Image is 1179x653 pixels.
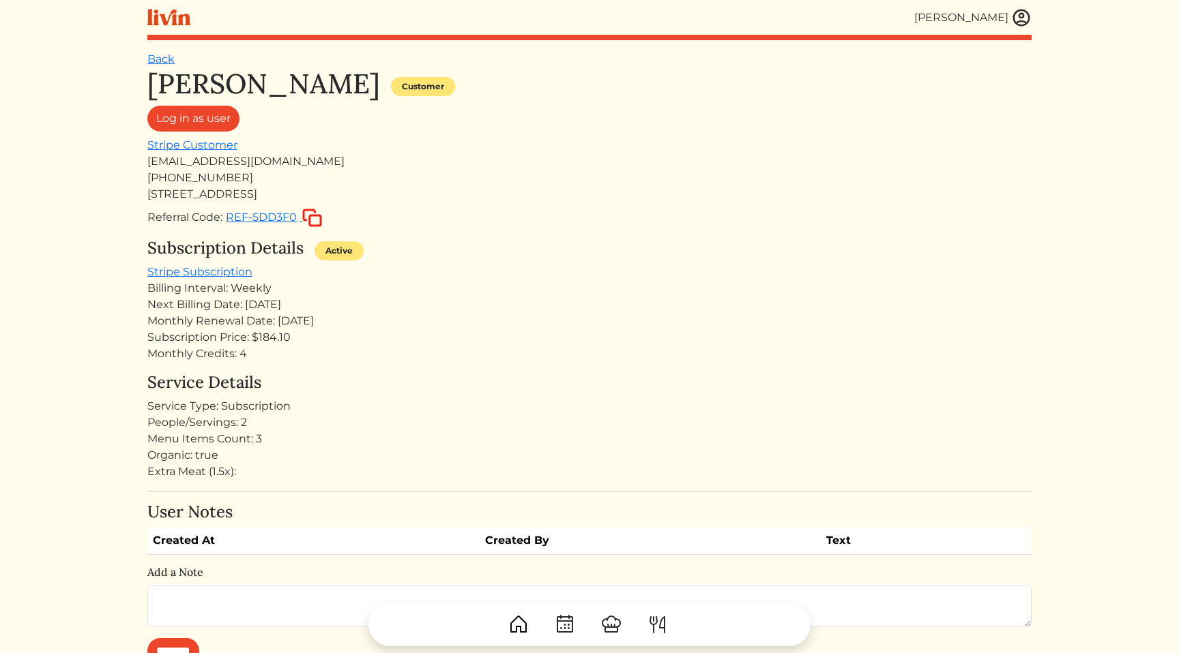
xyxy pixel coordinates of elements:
img: ForkKnife-55491504ffdb50bab0c1e09e7649658475375261d09fd45db06cec23bce548bf.svg [647,613,669,635]
h1: [PERSON_NAME] [147,67,380,100]
button: REF-5DD3F0 [225,208,323,228]
h4: Service Details [147,373,1032,393]
img: livin-logo-a0d97d1a881af30f6274990eb6222085a2533c92bbd1e4f22c21b4f0d0e3210c.svg [147,9,190,26]
div: Subscription Price: $184.10 [147,329,1032,346]
div: Active [315,241,364,260]
img: ChefHat-a374fb509e4f37eb0702ca99f5f64f3b6956810f32a249b33092029f8484b388.svg [600,613,622,635]
img: user_account-e6e16d2ec92f44fc35f99ef0dc9cddf60790bfa021a6ecb1c896eb5d2907b31c.svg [1011,7,1032,28]
div: Organic: true [147,447,1032,464]
img: copy-c88c4d5ff2289bbd861d3078f624592c1430c12286b036973db34a3c10e19d95.svg [302,209,322,227]
th: Text [821,527,982,555]
div: Monthly Credits: 4 [147,346,1032,362]
div: [PHONE_NUMBER] [147,170,1032,186]
span: REF-5DD3F0 [226,211,297,224]
h4: Subscription Details [147,239,304,258]
div: Service Type: Subscription [147,398,1032,414]
img: CalendarDots-5bcf9d9080389f2a281d69619e1c85352834be518fbc73d9501aef674afc0d57.svg [554,613,576,635]
th: Created At [147,527,480,555]
div: Monthly Renewal Date: [DATE] [147,313,1032,329]
div: Extra Meat (1.5x): [147,464,1032,480]
div: People/Servings: 2 [147,414,1032,431]
a: Stripe Subscription [147,265,252,278]
a: Back [147,52,175,65]
div: [EMAIL_ADDRESS][DOMAIN_NAME] [147,153,1032,170]
h4: User Notes [147,502,1032,522]
a: Log in as user [147,106,239,132]
div: Customer [391,77,455,96]
div: Menu Items Count: 3 [147,431,1032,447]
div: Billing Interval: Weekly [147,280,1032,297]
h6: Add a Note [147,566,1032,579]
a: Stripe Customer [147,138,237,151]
img: House-9bf13187bcbb5817f509fe5e7408150f90897510c4275e13d0d5fca38e0b5951.svg [508,613,529,635]
div: [STREET_ADDRESS] [147,186,1032,202]
span: Referral Code: [147,211,222,224]
div: Next Billing Date: [DATE] [147,297,1032,313]
div: [PERSON_NAME] [914,10,1008,26]
th: Created By [480,527,821,555]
